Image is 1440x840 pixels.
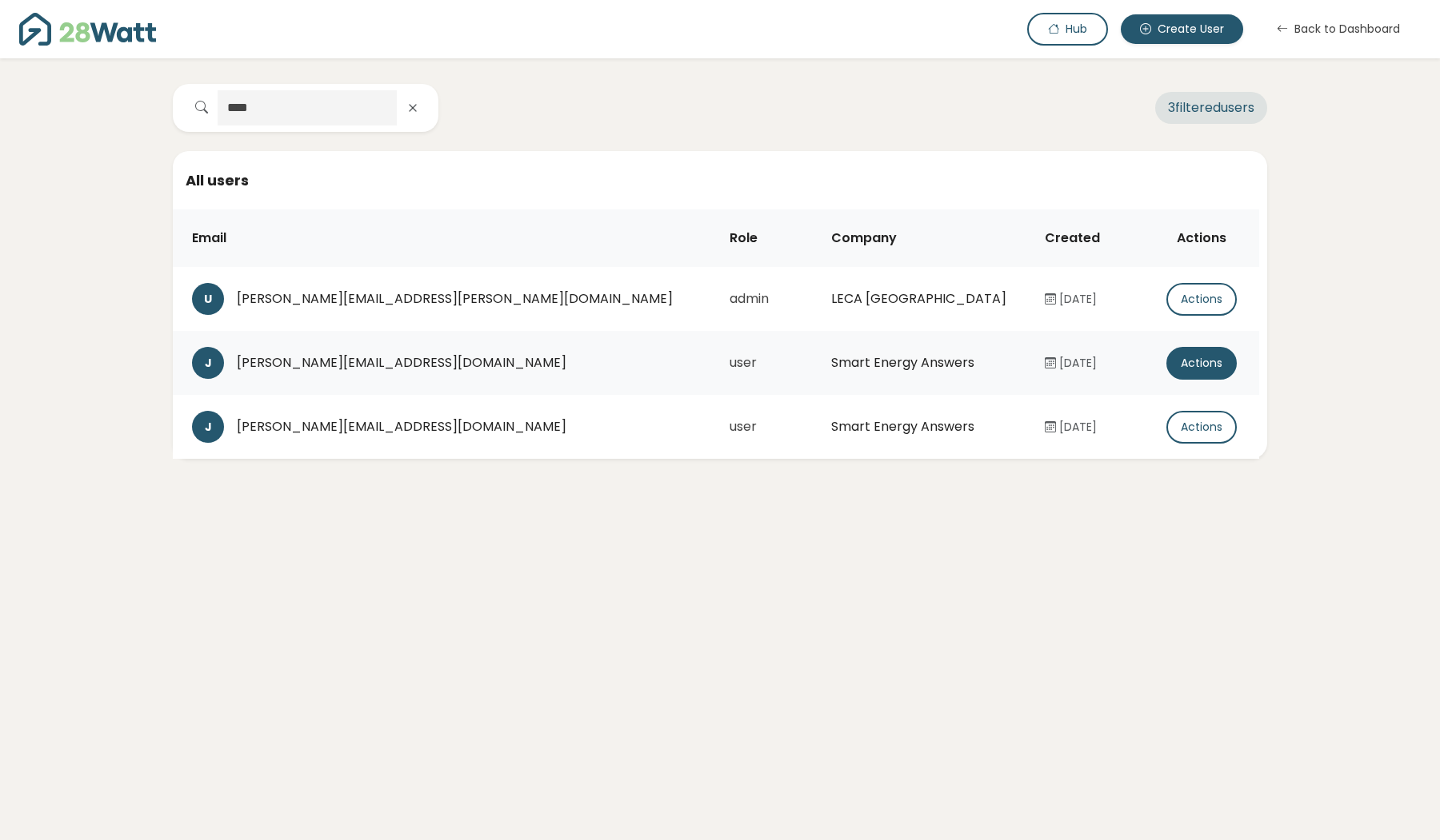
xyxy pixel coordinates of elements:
[19,13,156,46] img: 28Watt
[192,283,224,315] div: U
[730,289,769,308] span: admin
[1032,209,1151,267] th: Created
[1045,419,1138,436] div: [DATE]
[730,353,757,372] span: user
[1045,291,1138,308] div: [DATE]
[1121,14,1243,44] button: Create User
[237,417,704,436] div: [PERSON_NAME][EMAIL_ADDRESS][DOMAIN_NAME]
[186,170,1254,190] h5: All users
[1166,347,1237,380] button: Actions
[192,347,224,379] div: J
[831,353,1018,372] div: Smart Energy Answers
[717,209,818,267] th: Role
[831,417,1018,436] div: Smart Energy Answers
[237,353,704,372] div: [PERSON_NAME][EMAIL_ADDRESS][DOMAIN_NAME]
[1166,411,1237,444] button: Actions
[1256,13,1421,46] button: Back to Dashboard
[192,411,224,443] div: J
[1045,355,1138,372] div: [DATE]
[730,417,757,436] span: user
[818,209,1031,267] th: Company
[1027,13,1108,46] button: Hub
[237,289,704,309] div: [PERSON_NAME][EMAIL_ADDRESS][PERSON_NAME][DOMAIN_NAME]
[1150,209,1259,267] th: Actions
[173,209,717,267] th: Email
[1166,283,1237,316] button: Actions
[831,289,1018,309] div: LECA [GEOGRAPHIC_DATA]
[1155,92,1267,124] span: 3 filtered users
